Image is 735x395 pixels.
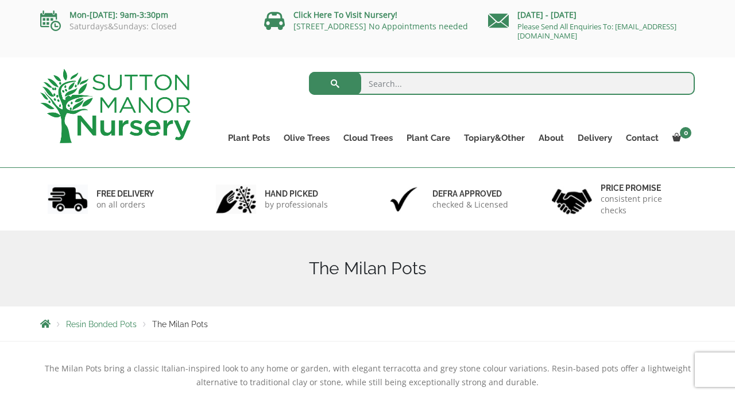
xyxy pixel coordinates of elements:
[309,72,695,95] input: Search...
[571,130,619,146] a: Delivery
[400,130,457,146] a: Plant Care
[432,199,508,210] p: checked & Licensed
[265,189,328,199] h6: hand picked
[432,189,508,199] h6: Defra approved
[265,199,328,210] p: by professionals
[457,130,532,146] a: Topiary&Other
[601,183,688,193] h6: Price promise
[66,320,137,329] a: Resin Bonded Pots
[40,8,247,22] p: Mon-[DATE]: 9am-3:30pm
[488,8,695,22] p: [DATE] - [DATE]
[48,185,88,214] img: 1.jpg
[221,130,277,146] a: Plant Pots
[666,130,695,146] a: 0
[601,193,688,216] p: consistent price checks
[293,21,468,32] a: [STREET_ADDRESS] No Appointments needed
[40,258,695,279] h1: The Milan Pots
[277,130,336,146] a: Olive Trees
[96,199,154,210] p: on all orders
[40,362,695,389] p: The Milan Pots bring a classic Italian-inspired look to any home or garden, with elegant terracot...
[680,127,691,139] span: 0
[384,185,424,214] img: 3.jpg
[517,21,676,41] a: Please Send All Enquiries To: [EMAIL_ADDRESS][DOMAIN_NAME]
[336,130,400,146] a: Cloud Trees
[619,130,666,146] a: Contact
[552,182,592,217] img: 4.jpg
[40,69,191,143] img: logo
[40,22,247,31] p: Saturdays&Sundays: Closed
[40,319,695,328] nav: Breadcrumbs
[216,185,256,214] img: 2.jpg
[96,189,154,199] h6: FREE DELIVERY
[293,9,397,20] a: Click Here To Visit Nursery!
[152,320,208,329] span: The Milan Pots
[532,130,571,146] a: About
